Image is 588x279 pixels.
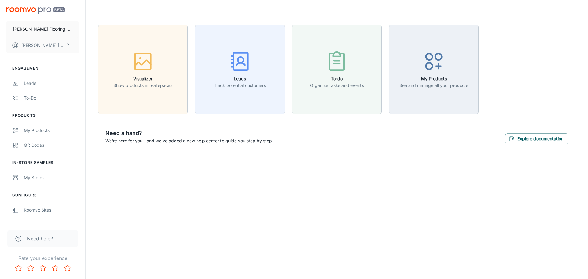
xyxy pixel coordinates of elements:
p: We're here for you—and we've added a new help center to guide you step by step. [105,138,273,144]
div: QR Codes [24,142,79,149]
h6: My Products [399,75,468,82]
button: LeadsTrack potential customers [195,25,285,114]
a: My ProductsSee and manage all your products [389,66,479,72]
h6: Leads [214,75,266,82]
p: See and manage all your products [399,82,468,89]
button: Explore documentation [505,133,568,144]
button: VisualizerShow products in real spaces [98,25,188,114]
p: [PERSON_NAME] [PERSON_NAME] [21,42,65,49]
h6: Need a hand? [105,129,273,138]
div: Leads [24,80,79,87]
img: Roomvo PRO Beta [6,7,65,14]
p: Show products in real spaces [113,82,172,89]
button: To-doOrganize tasks and events [292,25,382,114]
p: [PERSON_NAME] Flooring Center [13,26,73,32]
div: My Products [24,127,79,134]
p: Track potential customers [214,82,266,89]
a: Explore documentation [505,135,568,141]
a: LeadsTrack potential customers [195,66,285,72]
h6: To-do [310,75,364,82]
button: [PERSON_NAME] Flooring Center [6,21,79,37]
a: To-doOrganize tasks and events [292,66,382,72]
div: To-do [24,95,79,101]
p: Organize tasks and events [310,82,364,89]
button: My ProductsSee and manage all your products [389,25,479,114]
button: [PERSON_NAME] [PERSON_NAME] [6,37,79,53]
h6: Visualizer [113,75,172,82]
div: My Stores [24,174,79,181]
